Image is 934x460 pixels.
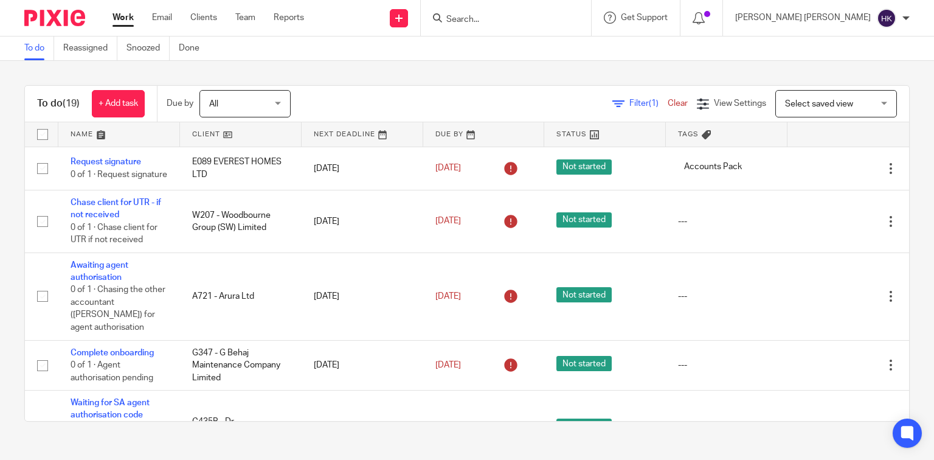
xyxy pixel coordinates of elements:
span: 0 of 1 · Request signature [71,170,167,179]
a: Done [179,37,209,60]
h1: To do [37,97,80,110]
a: Reassigned [63,37,117,60]
span: (19) [63,99,80,108]
input: Search [445,15,555,26]
td: [DATE] [302,340,423,390]
span: Not started [556,419,612,434]
span: All [209,100,218,108]
span: [DATE] [435,217,461,226]
a: Reports [274,12,304,24]
span: View Settings [714,99,766,108]
a: Clear [668,99,688,108]
span: Accounts Pack [678,159,748,175]
a: Email [152,12,172,24]
td: W207 - Woodbourne Group (SW) Limited [180,190,302,253]
span: 0 of 1 · Chase client for UTR if not received [71,223,157,245]
img: Pixie [24,10,85,26]
span: Select saved view [785,100,853,108]
span: Not started [556,212,612,228]
a: Snoozed [126,37,170,60]
a: Complete onboarding [71,349,154,357]
td: [DATE] [302,147,423,190]
td: A721 - Arura Ltd [180,253,302,340]
div: --- [678,290,775,302]
a: Work [112,12,134,24]
span: (1) [649,99,659,108]
span: Filter [629,99,668,108]
a: Awaiting agent authorisation [71,261,128,282]
img: svg%3E [877,9,896,28]
span: Tags [678,131,699,138]
a: Request signature [71,158,141,166]
div: --- [678,215,775,228]
a: Clients [190,12,217,24]
span: [DATE] [435,361,461,369]
span: 0 of 1 · Agent authorisation pending [71,361,153,382]
div: --- [678,359,775,371]
span: [DATE] [435,292,461,301]
td: [DATE] [302,253,423,340]
td: G347 - G Behaj Maintenance Company Limited [180,340,302,390]
a: + Add task [92,90,145,117]
span: Get Support [621,13,668,22]
p: Due by [167,97,193,110]
span: Not started [556,159,612,175]
span: [DATE] [435,164,461,173]
td: E089 EVEREST HOMES LTD [180,147,302,190]
span: 0 of 1 · Chasing the other accountant ([PERSON_NAME]) for agent authorisation [71,286,165,332]
a: Team [235,12,255,24]
p: [PERSON_NAME] [PERSON_NAME] [735,12,871,24]
td: [DATE] [302,190,423,253]
span: Not started [556,356,612,371]
span: Not started [556,287,612,302]
a: Chase client for UTR - if not received [71,198,161,219]
a: Waiting for SA agent authorisation code [71,399,150,419]
a: To do [24,37,54,60]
